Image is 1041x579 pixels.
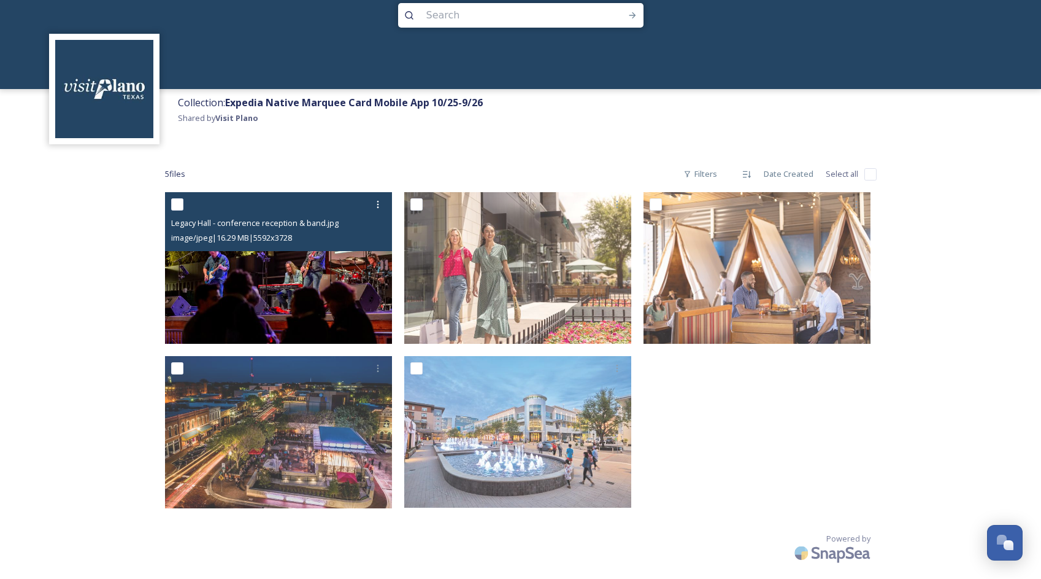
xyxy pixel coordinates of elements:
span: image/jpeg | 16.29 MB | 5592 x 3728 [171,232,292,243]
span: Powered by [826,533,870,545]
strong: Visit Plano [215,112,258,123]
span: Legacy Hall - conference reception & band.jpg [171,217,339,228]
span: Select all [826,168,858,180]
strong: Expedia Native Marquee Card Mobile App 10/25-9/26 [225,96,483,109]
img: Business lunch at Haywire - HIGH RES FOR WEB.jpg [643,192,870,344]
div: Date Created [758,162,820,186]
img: Downtown Plano Arts District.jpg [165,356,392,508]
span: Shared by [178,112,258,123]
img: Legacy West fountain - WEB.jpg [404,356,631,508]
button: Open Chat [987,525,1023,561]
span: 5 file s [165,168,185,180]
div: Filters [677,162,723,186]
img: SnapSea Logo [791,538,877,567]
img: images.jpeg [55,40,153,138]
img: Legacy West: shopping - HIGH RES FOR WEB.jpg [404,192,631,344]
span: Collection: [178,96,483,109]
img: Legacy Hall - conference reception & band.jpg [165,192,392,344]
input: Search [420,2,588,29]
